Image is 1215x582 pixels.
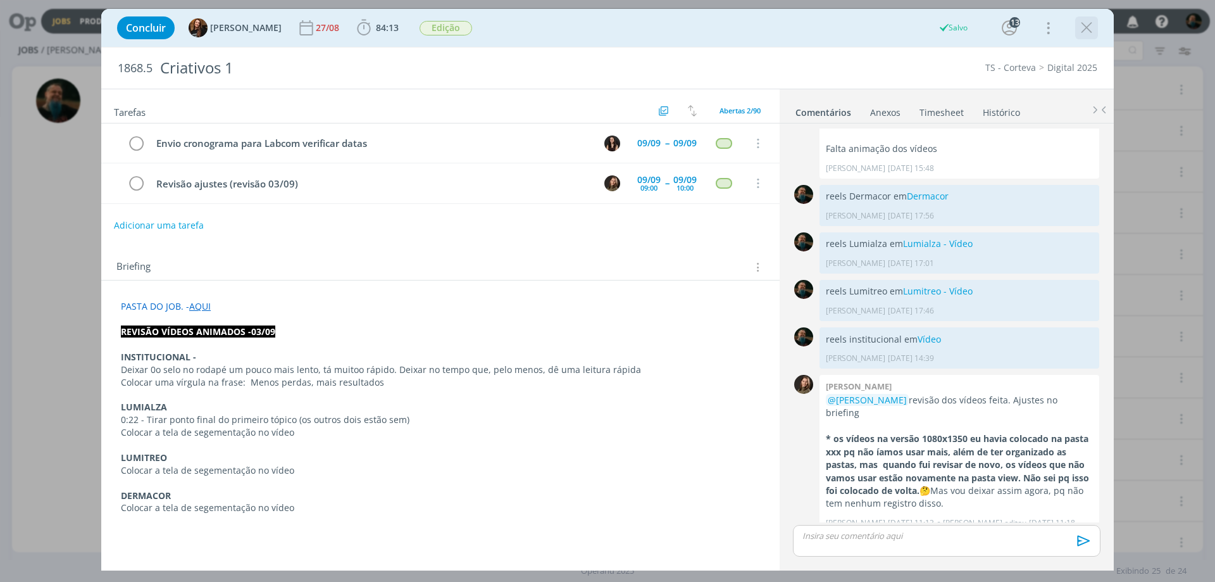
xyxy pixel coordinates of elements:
[688,105,697,117] img: arrow-down-up.svg
[210,23,282,32] span: [PERSON_NAME]
[121,326,275,338] strong: REVISÃO VÍDEOS ANIMADOS -03/09
[118,61,153,75] span: 1868.5
[602,174,621,193] button: J
[637,175,661,184] div: 09/09
[1047,61,1097,73] a: Digital 2025
[888,258,934,269] span: [DATE] 17:01
[826,142,1093,155] p: Falta animação dos vídeos
[888,163,934,174] span: [DATE] 15:48
[720,106,761,115] span: Abertas 2/90
[419,20,473,36] button: Edição
[985,61,1036,73] a: TS - Corteva
[1009,17,1020,28] div: 13
[637,139,661,148] div: 09/09
[938,22,968,34] div: Salvo
[665,139,669,148] span: --
[826,517,885,529] p: [PERSON_NAME]
[376,22,399,34] span: 84:13
[121,351,196,363] strong: INSTITUCIONAL -
[602,134,621,153] button: I
[673,175,697,184] div: 09/09
[794,280,813,299] img: M
[151,136,592,151] div: Envio cronograma para Labcom verificar datas
[117,16,175,39] button: Concluir
[126,23,166,33] span: Concluir
[420,21,472,35] span: Edição
[937,517,1026,529] span: e [PERSON_NAME] editou
[870,106,900,119] div: Anexos
[888,305,934,317] span: [DATE] 17:46
[189,300,211,312] a: AQUI
[189,18,282,37] button: T[PERSON_NAME]
[794,375,813,394] img: J
[794,185,813,204] img: M
[1029,517,1075,529] span: [DATE] 11:18
[121,300,189,312] span: PASTA DO JOB. -
[826,433,1089,497] strong: * os vídeos na versão 1080x1350 eu havia colocado na pasta xxx pq não íamos usar mais, além de te...
[121,464,294,476] span: Colocar a tela de segementação no vídeo
[354,18,402,38] button: 84:13
[888,517,934,529] span: [DATE] 11:13
[155,53,684,84] div: Criativos 1
[982,101,1021,119] a: Histórico
[121,364,760,376] p: Deixar 0o selo no rodapé um pouco mais lento, tá muitoo rápido. Deixar no tempo que, pelo menos, ...
[826,237,1093,250] p: reels Lumialza em
[121,452,167,464] strong: LUMITREO
[121,376,760,389] p: Colocar uma vírgula na frase: Menos perdas, mais resultados
[826,163,885,174] p: [PERSON_NAME]
[101,9,1114,571] div: dialog
[121,426,760,439] p: Colocar a tela de segementação no vídeo
[903,237,973,250] a: Lumialza - Vídeo
[828,394,907,406] span: @[PERSON_NAME]
[121,502,294,514] span: Colocar a tela de segementação no vídeo
[113,214,204,237] button: Adicionar uma tarefa
[604,136,620,151] img: I
[795,101,852,119] a: Comentários
[794,232,813,251] img: M
[903,285,973,297] a: Lumitreo - Vídeo
[794,327,813,346] img: M
[907,190,949,202] a: Dermacor
[189,18,208,37] img: T
[826,433,1093,510] p: 🤔Mas vou deixar assim agora, pq não tem nenhum registro disso.
[826,210,885,222] p: [PERSON_NAME]
[116,259,151,275] span: Briefing
[604,175,620,191] img: J
[316,23,342,32] div: 27/08
[826,258,885,269] p: [PERSON_NAME]
[888,210,934,222] span: [DATE] 17:56
[121,401,167,413] strong: LUMIALZA
[640,184,657,191] div: 09:00
[826,190,1093,203] p: reels Dermacor em
[826,305,885,317] p: [PERSON_NAME]
[151,176,592,192] div: Revisão ajustes (revisão 03/09)
[665,179,669,187] span: --
[121,490,171,502] strong: DERMACOR
[673,139,697,148] div: 09/09
[121,414,760,426] p: 0:22 - Tirar ponto final do primeiro tópico (os outros dois estão sem)
[826,353,885,364] p: [PERSON_NAME]
[888,353,934,364] span: [DATE] 14:39
[826,285,1093,298] p: reels Lumitreo em
[999,18,1019,38] button: 13
[826,381,892,392] b: [PERSON_NAME]
[919,101,964,119] a: Timesheet
[676,184,694,191] div: 10:00
[114,103,146,118] span: Tarefas
[826,394,1093,420] p: revisão dos vídeos feita. Ajustes no briefing
[918,333,941,345] a: Vídeo
[826,333,1093,346] p: reels institucional em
